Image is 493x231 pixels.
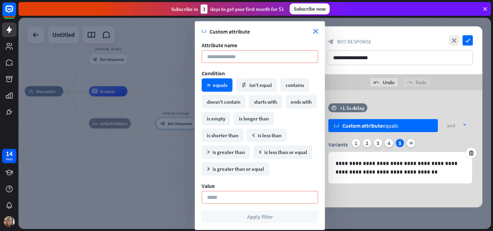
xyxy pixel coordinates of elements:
[407,80,412,85] i: redo
[2,149,16,163] a: 14 days
[171,4,284,14] div: Subscribe in days to get your first month for $1
[385,139,393,147] div: 4
[241,82,247,88] i: math_not_equal
[202,129,243,142] div: is shorter than
[370,78,398,87] div: Undo
[374,80,379,85] i: undo
[202,78,232,92] div: equals
[403,78,430,87] div: Redo
[5,3,26,23] button: Open LiveChat chat widget
[328,39,334,45] i: block_bot_response
[342,122,383,129] span: Custom attribute
[396,139,404,147] div: 5
[202,112,230,125] div: is empty
[286,95,317,108] div: ends with
[313,29,318,34] i: close
[459,123,467,127] i: arrow_down
[207,84,211,87] i: math_equal
[342,122,398,129] div: equals
[202,162,269,176] div: is greater than or equal
[236,78,277,92] div: isn't equal
[207,167,210,171] i: math_greater_or_equal
[258,151,262,154] i: math_less_or_equal
[6,157,13,162] div: days
[249,95,282,108] div: starts with
[447,122,455,129] span: and
[207,151,210,154] i: math_greater
[280,78,309,92] div: contains
[352,139,360,147] div: 1
[340,105,364,111] div: +1.5s delay
[334,123,339,128] i: variable
[202,182,318,189] div: Value
[328,141,348,148] span: Variants
[247,129,287,142] div: is less than
[6,151,13,157] div: 14
[252,134,255,137] i: math_less
[202,42,318,49] div: Attribute name
[234,112,274,125] div: is longer than
[363,139,371,147] div: 2
[202,210,318,223] button: Apply filter
[449,35,459,46] i: close
[253,145,312,159] div: is less than or equal
[407,139,415,147] i: plus
[201,4,207,14] div: 3
[337,38,371,45] span: Bot Response
[210,28,313,35] span: Custom attribute
[331,105,337,110] i: time
[202,70,318,77] div: Condition
[202,145,250,159] div: is greater than
[463,35,473,46] i: check
[290,3,330,14] div: Subscribe now
[374,139,382,147] div: 3
[202,95,245,108] div: doesn't contain
[202,29,206,34] i: variable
